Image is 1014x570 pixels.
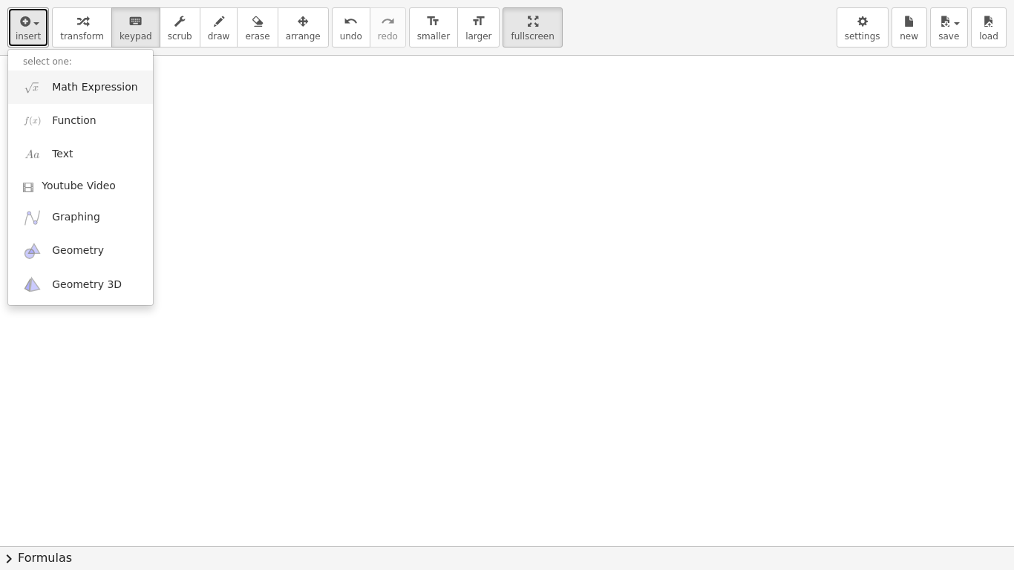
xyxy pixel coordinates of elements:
[979,31,998,42] span: load
[837,7,889,47] button: settings
[286,31,321,42] span: arrange
[7,7,49,47] button: insert
[381,13,395,30] i: redo
[160,7,200,47] button: scrub
[892,7,927,47] button: new
[23,209,42,227] img: ggb-graphing.svg
[52,243,104,258] span: Geometry
[237,7,278,47] button: erase
[503,7,562,47] button: fullscreen
[16,31,41,42] span: insert
[111,7,160,47] button: keyboardkeypad
[23,242,42,261] img: ggb-geometry.svg
[8,104,153,137] a: Function
[8,171,153,201] a: Youtube Video
[8,268,153,301] a: Geometry 3D
[52,114,97,128] span: Function
[340,31,362,42] span: undo
[426,13,440,30] i: format_size
[344,13,358,30] i: undo
[465,31,491,42] span: larger
[378,31,398,42] span: redo
[8,53,153,71] li: select one:
[128,13,143,30] i: keyboard
[23,111,42,130] img: f_x.png
[845,31,880,42] span: settings
[457,7,500,47] button: format_sizelarger
[930,7,968,47] button: save
[971,7,1007,47] button: load
[52,147,73,162] span: Text
[52,210,100,225] span: Graphing
[52,278,122,292] span: Geometry 3D
[245,31,269,42] span: erase
[23,275,42,294] img: ggb-3d.svg
[42,179,116,194] span: Youtube Video
[52,80,137,95] span: Math Expression
[8,138,153,171] a: Text
[23,145,42,164] img: Aa.png
[278,7,329,47] button: arrange
[938,31,959,42] span: save
[409,7,458,47] button: format_sizesmaller
[168,31,192,42] span: scrub
[208,31,230,42] span: draw
[370,7,406,47] button: redoredo
[8,201,153,235] a: Graphing
[23,78,42,96] img: sqrt_x.png
[332,7,370,47] button: undoundo
[52,7,112,47] button: transform
[60,31,104,42] span: transform
[471,13,485,30] i: format_size
[900,31,918,42] span: new
[8,235,153,268] a: Geometry
[8,71,153,104] a: Math Expression
[200,7,238,47] button: draw
[120,31,152,42] span: keypad
[511,31,554,42] span: fullscreen
[417,31,450,42] span: smaller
